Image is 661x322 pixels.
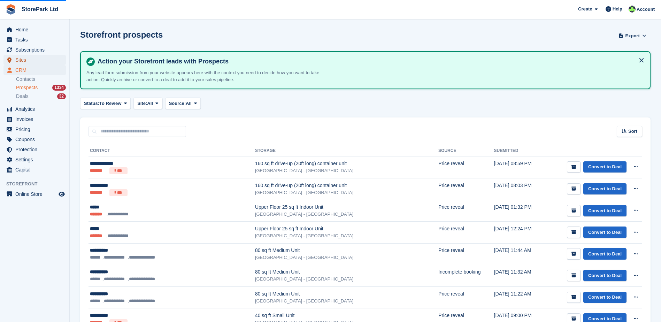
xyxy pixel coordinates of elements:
[3,114,66,124] a: menu
[255,225,438,232] div: Upper Floor 25 sq ft Indoor Unit
[15,35,57,45] span: Tasks
[19,3,61,15] a: StorePark Ltd
[583,227,627,238] a: Convert to Deal
[255,204,438,211] div: Upper Floor 25 sq ft Indoor Unit
[57,93,66,99] div: 32
[15,55,57,65] span: Sites
[255,298,438,305] div: [GEOGRAPHIC_DATA] - [GEOGRAPHIC_DATA]
[3,145,66,154] a: menu
[625,32,640,39] span: Export
[255,276,438,283] div: [GEOGRAPHIC_DATA] - [GEOGRAPHIC_DATA]
[255,189,438,196] div: [GEOGRAPHIC_DATA] - [GEOGRAPHIC_DATA]
[15,65,57,75] span: CRM
[494,145,544,156] th: Submitted
[15,145,57,154] span: Protection
[84,100,99,107] span: Status:
[494,265,544,286] td: [DATE] 11:32 AM
[99,100,121,107] span: To Review
[137,100,147,107] span: Site:
[578,6,592,13] span: Create
[15,25,57,34] span: Home
[3,189,66,199] a: menu
[165,98,201,109] button: Source: All
[438,265,494,286] td: Incomplete booking
[16,76,66,83] a: Contacts
[255,254,438,261] div: [GEOGRAPHIC_DATA] - [GEOGRAPHIC_DATA]
[255,160,438,167] div: 160 sq ft drive-up (20ft long) container unit
[3,65,66,75] a: menu
[628,128,637,135] span: Sort
[15,104,57,114] span: Analytics
[6,4,16,15] img: stora-icon-8386f47178a22dfd0bd8f6a31ec36ba5ce8667c1dd55bd0f319d3a0aa187defe.svg
[629,6,636,13] img: Ryan Mulcahy
[255,145,438,156] th: Storage
[438,178,494,200] td: Price reveal
[3,25,66,34] a: menu
[57,190,66,198] a: Preview store
[3,124,66,134] a: menu
[3,35,66,45] a: menu
[583,270,627,281] a: Convert to Deal
[255,167,438,174] div: [GEOGRAPHIC_DATA] - [GEOGRAPHIC_DATA]
[438,222,494,243] td: Price reveal
[583,205,627,216] a: Convert to Deal
[15,155,57,164] span: Settings
[15,189,57,199] span: Online Store
[494,156,544,178] td: [DATE] 08:59 PM
[255,182,438,189] div: 160 sq ft drive-up (20ft long) container unit
[583,161,627,173] a: Convert to Deal
[86,69,330,83] p: Any lead form submission from your website appears here with the context you need to decide how y...
[494,200,544,222] td: [DATE] 01:32 PM
[3,104,66,114] a: menu
[3,55,66,65] a: menu
[255,290,438,298] div: 80 sq ft Medium Unit
[16,84,66,91] a: Prospects 1334
[15,135,57,144] span: Coupons
[438,156,494,178] td: Price reveal
[255,247,438,254] div: 80 sq ft Medium Unit
[438,286,494,308] td: Price reveal
[89,145,255,156] th: Contact
[438,243,494,265] td: Price reveal
[494,243,544,265] td: [DATE] 11:44 AM
[80,98,131,109] button: Status: To Review
[16,93,29,100] span: Deals
[52,85,66,91] div: 1334
[15,124,57,134] span: Pricing
[494,286,544,308] td: [DATE] 11:22 AM
[255,211,438,218] div: [GEOGRAPHIC_DATA] - [GEOGRAPHIC_DATA]
[95,58,644,66] h4: Action your Storefront leads with Prospects
[80,30,163,39] h1: Storefront prospects
[583,248,627,260] a: Convert to Deal
[147,100,153,107] span: All
[255,312,438,319] div: 40 sq ft Small Unit
[255,268,438,276] div: 80 sq ft Medium Unit
[494,222,544,243] td: [DATE] 12:24 PM
[583,292,627,303] a: Convert to Deal
[6,181,69,187] span: Storefront
[15,45,57,55] span: Subscriptions
[15,114,57,124] span: Invoices
[438,200,494,222] td: Price reveal
[613,6,622,13] span: Help
[637,6,655,13] span: Account
[133,98,162,109] button: Site: All
[617,30,648,41] button: Export
[186,100,192,107] span: All
[583,183,627,195] a: Convert to Deal
[3,155,66,164] a: menu
[438,145,494,156] th: Source
[255,232,438,239] div: [GEOGRAPHIC_DATA] - [GEOGRAPHIC_DATA]
[3,45,66,55] a: menu
[3,165,66,175] a: menu
[16,93,66,100] a: Deals 32
[169,100,186,107] span: Source:
[15,165,57,175] span: Capital
[3,135,66,144] a: menu
[16,84,38,91] span: Prospects
[494,178,544,200] td: [DATE] 08:03 PM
